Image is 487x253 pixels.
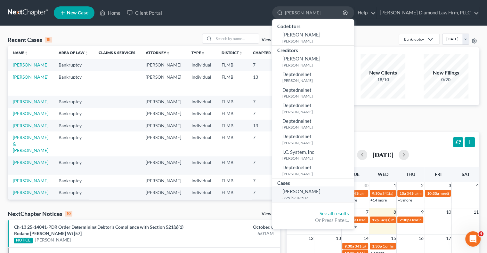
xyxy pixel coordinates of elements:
td: [PERSON_NAME] [141,156,186,175]
td: Bankruptcy [53,187,93,205]
span: 341(a) meeting for [PERSON_NAME] [382,191,444,196]
td: [PERSON_NAME] [141,71,186,96]
span: 9 [420,208,424,216]
span: 14 [362,234,369,242]
td: [PERSON_NAME] [141,175,186,186]
td: 7 [248,59,280,71]
span: Deptednelnet [282,102,312,108]
td: 13 [248,71,280,96]
span: Wed [377,171,388,177]
div: NextChapter Notices [8,210,72,217]
span: Deptednelnet [282,133,312,139]
td: FLMB [216,187,248,205]
td: FLMB [216,120,248,131]
span: Tue [351,171,360,177]
a: +14 more [370,198,386,202]
th: Claims & Services [93,46,141,59]
span: I.C. System, Inc [282,149,314,155]
div: Or Press Enter... [277,217,349,224]
td: Bankruptcy [53,96,93,107]
span: Thu [406,171,415,177]
a: Districtunfold_more [222,50,243,55]
a: Client Portal [124,7,165,19]
span: 10a [399,191,406,196]
div: 0/20 [424,76,468,83]
small: [PERSON_NAME] [282,140,353,146]
td: [PERSON_NAME] [141,120,186,131]
span: 341(a) meeting for [PERSON_NAME] & [PERSON_NAME] [354,244,450,249]
div: 10 [65,211,72,217]
small: [PERSON_NAME] [282,38,353,44]
small: [PERSON_NAME] [282,109,353,115]
span: 11 [473,208,479,216]
a: [PERSON_NAME] [13,123,48,128]
a: [PERSON_NAME] [13,62,48,67]
td: Individual [186,108,216,120]
i: unfold_more [24,51,28,55]
a: Help [354,7,376,19]
span: Deptednelnet [282,87,312,93]
a: [PERSON_NAME] [13,111,48,116]
td: Bankruptcy [53,131,93,156]
i: unfold_more [271,51,275,55]
a: [PERSON_NAME] [13,160,48,165]
a: [PERSON_NAME] [13,99,48,104]
span: Confirmation hearing for [PERSON_NAME] [382,244,455,249]
td: 7 [248,108,280,120]
td: FLMB [216,108,248,120]
td: Individual [186,71,216,96]
td: Individual [186,120,216,131]
h2: [DATE] [372,151,394,158]
td: FLMB [216,71,248,96]
span: Hearing for [PERSON_NAME] & [PERSON_NAME] [357,217,441,222]
small: [PERSON_NAME] [282,155,353,161]
span: 30 [362,182,369,189]
a: [PERSON_NAME][PERSON_NAME] [272,54,354,69]
span: 3 [448,182,451,189]
td: Bankruptcy [53,59,93,71]
span: Deptednelnet [282,71,312,77]
span: 1:30p [372,244,382,249]
a: Area of Lawunfold_more [59,50,88,55]
span: 8 [393,208,396,216]
div: Cases [272,178,354,186]
span: [PERSON_NAME] [282,56,321,61]
td: FLMB [216,156,248,175]
small: [PERSON_NAME] [282,93,353,99]
td: Bankruptcy [53,156,93,175]
small: [PERSON_NAME] [282,124,353,130]
td: FLMB [216,131,248,156]
div: Bankruptcy [404,36,424,42]
span: Deptednelnet [282,118,312,124]
a: Nameunfold_more [13,50,28,55]
td: [PERSON_NAME] [141,131,186,156]
a: [PERSON_NAME] [13,190,48,195]
td: 7 [248,175,280,186]
span: 4 [475,182,479,189]
td: 7 [248,156,280,175]
span: 13 [335,234,341,242]
td: 7 [248,131,280,156]
small: [PERSON_NAME] [282,62,353,68]
div: New Clients [361,69,405,76]
a: Typeunfold_more [191,50,205,55]
a: [PERSON_NAME][PERSON_NAME] [272,30,354,45]
div: 15 [45,37,52,43]
span: 17 [445,234,451,242]
td: Individual [186,156,216,175]
span: 10:30a [427,191,439,196]
small: 3:25-bk-03507 [282,195,353,201]
span: 12 [307,234,314,242]
div: October, 8 [191,224,274,230]
td: Individual [186,96,216,107]
a: [PERSON_NAME]3:25-bk-03507 [272,186,354,202]
a: Ch-13 25-14041-PDR Order Determining Debtor's Compliance with Section 521(a)(1) Rodane [PERSON_NA... [14,224,183,236]
span: 15 [390,234,396,242]
td: 7 [248,96,280,107]
input: Search by name... [285,7,344,19]
span: Sat [461,171,469,177]
a: [PERSON_NAME] [13,178,48,183]
i: unfold_more [201,51,205,55]
td: Bankruptcy [53,175,93,186]
td: Individual [186,175,216,186]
